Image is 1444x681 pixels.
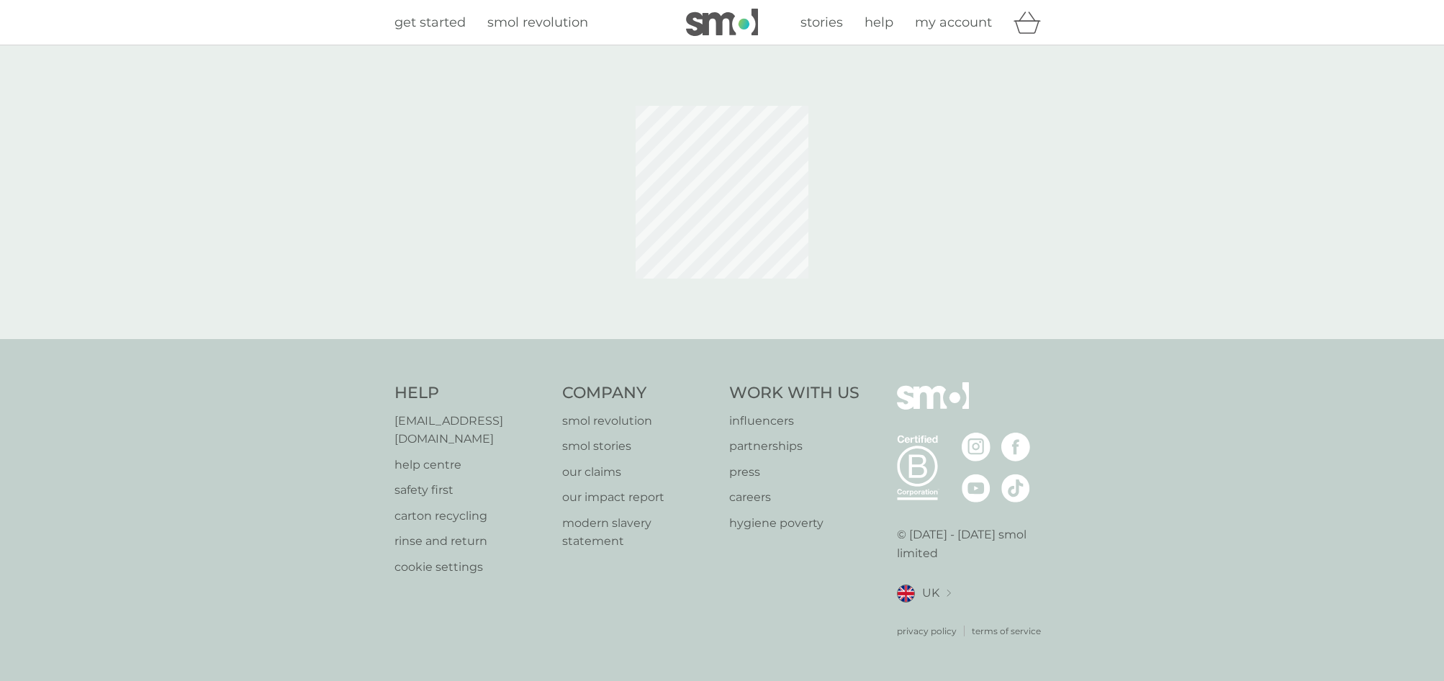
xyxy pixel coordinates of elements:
img: select a new location [947,590,951,597]
img: UK flag [897,585,915,603]
span: UK [922,584,939,603]
a: [EMAIL_ADDRESS][DOMAIN_NAME] [394,412,548,448]
a: rinse and return [394,532,548,551]
div: basket [1014,8,1050,37]
h4: Company [562,382,716,405]
a: modern slavery statement [562,514,716,551]
a: press [729,463,859,482]
h4: Help [394,382,548,405]
span: smol revolution [487,14,588,30]
a: help [865,12,893,33]
a: safety first [394,481,548,500]
a: our impact report [562,488,716,507]
img: visit the smol Instagram page [962,433,991,461]
a: my account [915,12,992,33]
img: smol [686,9,758,36]
a: careers [729,488,859,507]
span: stories [800,14,843,30]
a: our claims [562,463,716,482]
a: help centre [394,456,548,474]
span: my account [915,14,992,30]
p: © [DATE] - [DATE] smol limited [897,526,1050,562]
a: smol revolution [487,12,588,33]
a: hygiene poverty [729,514,859,533]
span: get started [394,14,466,30]
a: partnerships [729,437,859,456]
a: smol stories [562,437,716,456]
a: cookie settings [394,558,548,577]
a: privacy policy [897,624,957,638]
a: smol revolution [562,412,716,430]
h4: Work With Us [729,382,859,405]
a: carton recycling [394,507,548,526]
a: stories [800,12,843,33]
span: help [865,14,893,30]
a: get started [394,12,466,33]
a: terms of service [972,624,1041,638]
img: visit the smol Facebook page [1001,433,1030,461]
img: visit the smol Tiktok page [1001,474,1030,502]
img: smol [897,382,969,431]
a: influencers [729,412,859,430]
img: visit the smol Youtube page [962,474,991,502]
